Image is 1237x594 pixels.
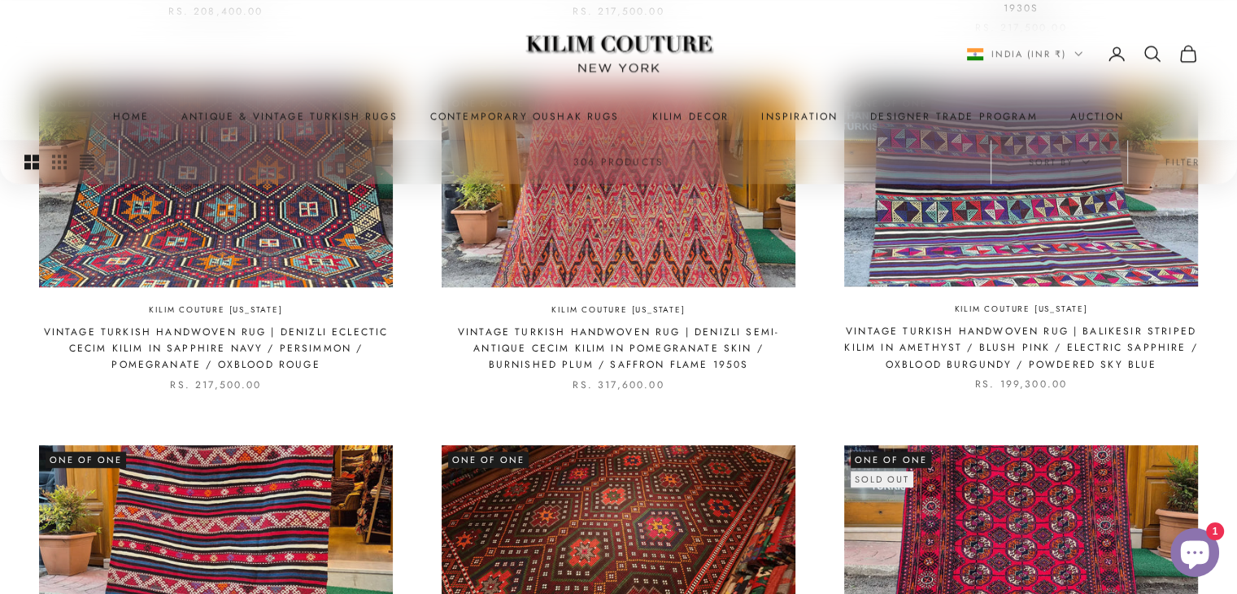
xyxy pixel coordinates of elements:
button: Sort by [991,141,1127,185]
a: Vintage Turkish Handwoven Rug | Balikesir Striped Kilim in Amethyst / Blush Pink / Electric Sapph... [844,323,1198,373]
sale-price: Rs. 317,600.00 [573,377,664,393]
inbox-online-store-chat: Shopify online store chat [1165,528,1224,581]
a: Kilim Couture [US_STATE] [149,304,282,317]
button: Switch to smaller product images [52,141,67,185]
summary: Kilim Decor [652,108,730,124]
button: Change country or currency [967,46,1082,61]
a: Home [113,108,149,124]
a: Antique & Vintage Turkish Rugs [181,108,398,124]
a: Designer Trade Program [870,108,1038,124]
a: Vintage Turkish Handwoven Rug | Denizli Semi-Antique Cecim Kilim in Pomegranate Skin / Burnished ... [442,324,795,373]
sale-price: Rs. 217,500.00 [170,377,261,393]
span: One of One [46,452,126,468]
a: Inspiration [761,108,838,124]
span: One of One [851,452,931,468]
button: Filter [1128,141,1237,185]
button: Switch to compact product images [80,141,94,185]
nav: Primary navigation [39,108,1198,124]
a: Kilim Couture [US_STATE] [551,304,685,317]
a: Kilim Couture [US_STATE] [954,303,1087,317]
span: India (INR ₹) [991,46,1066,61]
sold-out-badge: Sold out [851,471,913,487]
a: Contemporary Oushak Rugs [430,108,620,124]
span: Sort by [1029,155,1090,170]
nav: Secondary navigation [967,44,1198,63]
sale-price: Rs. 199,300.00 [975,376,1067,392]
img: India [967,48,983,60]
a: Vintage Turkish Handwoven Rug | Denizli Eclectic Cecim Kilim in Sapphire Navy / Persimmon / Pomeg... [39,324,393,373]
button: Switch to larger product images [24,141,39,185]
span: One of One [448,452,529,468]
p: 306 products [573,154,664,170]
a: Auction [1070,108,1124,124]
img: Logo of Kilim Couture New York [517,15,721,93]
